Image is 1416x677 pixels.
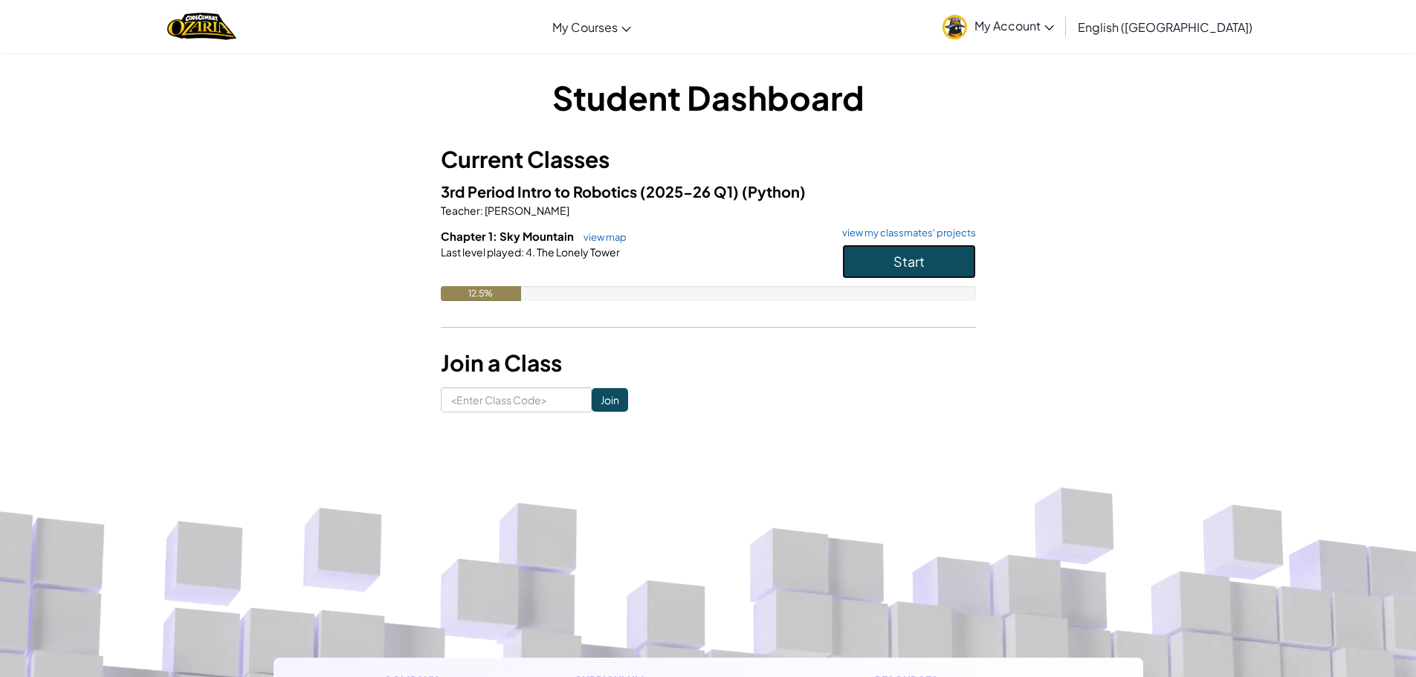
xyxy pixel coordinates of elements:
span: 4. [524,245,535,259]
a: view map [576,231,627,243]
a: My Courses [545,7,639,47]
h3: Current Classes [441,143,976,176]
span: My Account [974,18,1054,33]
span: 3rd Period Intro to Robotics (2025-26 Q1) [441,182,742,201]
span: : [521,245,524,259]
input: Join [592,388,628,412]
span: Last level played [441,245,521,259]
h3: Join a Class [441,346,976,380]
span: My Courses [552,19,618,35]
img: Home [167,11,236,42]
a: Ozaria by CodeCombat logo [167,11,236,42]
img: avatar [943,15,967,39]
button: Start [842,244,976,279]
input: <Enter Class Code> [441,387,592,412]
a: view my classmates' projects [835,228,976,238]
span: (Python) [742,182,806,201]
span: Chapter 1: Sky Mountain [441,229,576,243]
span: The Lonely Tower [535,245,620,259]
div: 12.5% [441,286,521,301]
span: Start [893,253,925,270]
a: My Account [935,3,1061,50]
h1: Student Dashboard [441,74,976,120]
a: English ([GEOGRAPHIC_DATA]) [1070,7,1260,47]
span: : [480,204,483,217]
span: Teacher [441,204,480,217]
span: [PERSON_NAME] [483,204,569,217]
span: English ([GEOGRAPHIC_DATA]) [1078,19,1252,35]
